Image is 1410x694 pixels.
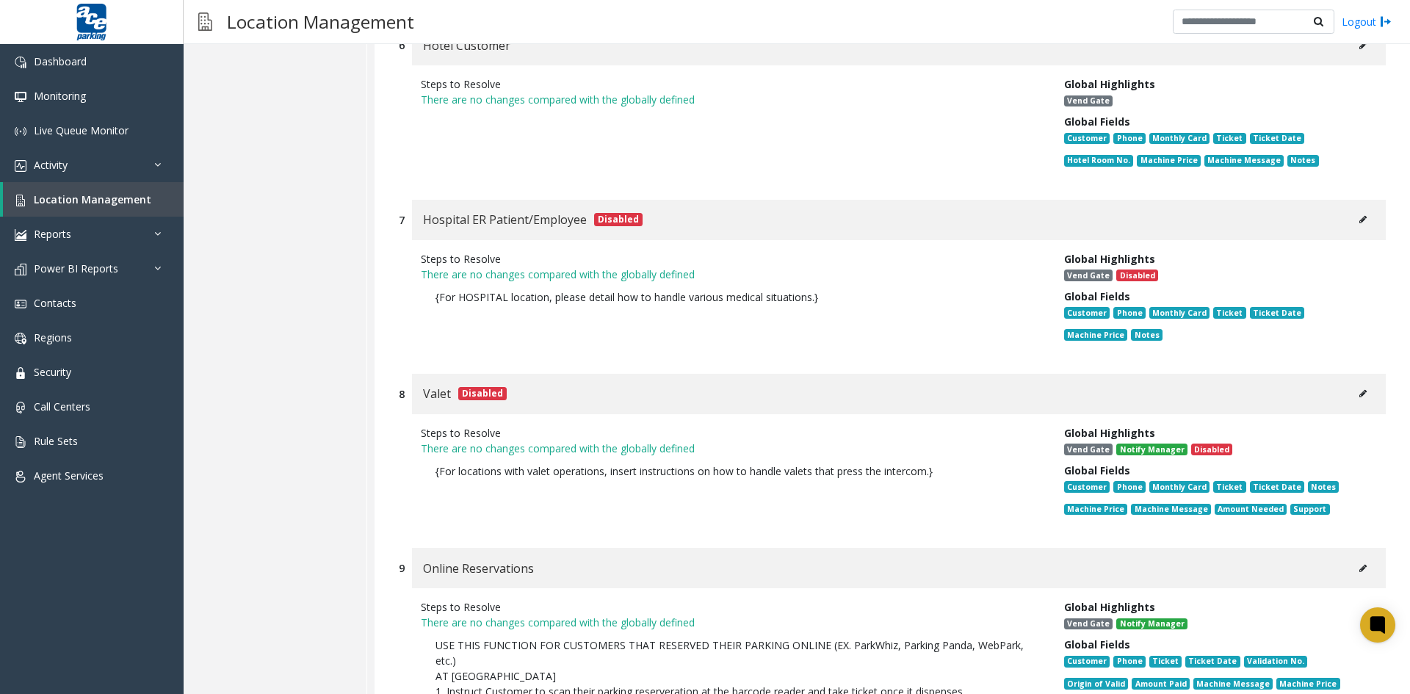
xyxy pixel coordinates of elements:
span: Amount Paid [1132,678,1189,690]
span: Disabled [458,387,507,400]
img: 'icon' [15,402,26,413]
span: Reports [34,227,71,241]
div: Steps to Resolve [421,251,1042,267]
span: Monthly Card [1149,481,1210,493]
span: Vend Gate [1064,95,1113,107]
img: logout [1380,14,1392,29]
span: Global Fields [1064,115,1130,129]
span: Notes [1308,481,1339,493]
span: Validation No. [1244,656,1307,668]
span: Ticket Date [1185,656,1240,668]
span: Hospital ER Patient/Employee [423,210,587,229]
span: Phone [1113,656,1145,668]
span: Customer [1064,656,1110,668]
span: Machine Price [1064,504,1127,516]
span: Global Fields [1064,463,1130,477]
img: 'icon' [15,333,26,344]
div: 8 [399,386,405,402]
span: Origin of Valid [1064,678,1128,690]
div: 7 [399,212,405,228]
img: 'icon' [15,367,26,379]
a: Logout [1342,14,1392,29]
div: Steps to Resolve [421,425,1042,441]
div: 6 [399,37,405,53]
span: Monthly Card [1149,307,1210,319]
span: Global Highlights [1064,426,1155,440]
img: 'icon' [15,195,26,206]
span: Ticket Date [1250,307,1304,319]
span: Online Reservations [423,559,534,578]
span: Ticket [1149,656,1182,668]
span: Location Management [34,192,151,206]
span: Valet [423,384,451,403]
span: Monthly Card [1149,133,1210,145]
span: Global Highlights [1064,252,1155,266]
span: Ticket [1213,133,1245,145]
img: 'icon' [15,471,26,482]
img: 'icon' [15,126,26,137]
span: Rule Sets [34,434,78,448]
span: Machine Price [1276,678,1339,690]
span: Monitoring [34,89,86,103]
span: Notify Manager [1116,444,1187,455]
span: Disabled [1191,444,1232,455]
div: Steps to Resolve [421,76,1042,92]
span: Dashboard [34,54,87,68]
img: 'icon' [15,160,26,172]
span: Vend Gate [1064,270,1113,281]
span: Support [1290,504,1329,516]
span: Notes [1131,329,1162,341]
p: There are no changes compared with the globally defined [421,615,1042,630]
span: Ticket [1213,307,1245,319]
span: Power BI Reports [34,261,118,275]
span: Phone [1113,133,1145,145]
span: Customer [1064,133,1110,145]
span: Machine Message [1204,155,1284,167]
span: Ticket Date [1250,133,1304,145]
span: Phone [1113,481,1145,493]
a: Location Management [3,182,184,217]
img: 'icon' [15,91,26,103]
span: Security [34,365,71,379]
p: {For HOSPITAL location, please detail how to handle various medical situations.} [421,282,1042,312]
span: Global Fields [1064,289,1130,303]
p: There are no changes compared with the globally defined [421,92,1042,107]
span: Phone [1113,307,1145,319]
span: Machine Message [1131,504,1210,516]
img: 'icon' [15,229,26,241]
span: Contacts [34,296,76,310]
span: Regions [34,330,72,344]
span: Notes [1287,155,1318,167]
span: Global Fields [1064,637,1130,651]
img: 'icon' [15,298,26,310]
img: 'icon' [15,264,26,275]
img: 'icon' [15,57,26,68]
span: Vend Gate [1064,444,1113,455]
span: Disabled [594,213,643,226]
span: Agent Services [34,469,104,482]
div: Steps to Resolve [421,599,1042,615]
span: Global Highlights [1064,77,1155,91]
div: 9 [399,560,405,576]
span: Disabled [1116,270,1157,281]
span: Global Highlights [1064,600,1155,614]
span: Amount Needed [1215,504,1287,516]
span: Hotel Room No. [1064,155,1133,167]
span: Live Queue Monitor [34,123,129,137]
h3: Location Management [220,4,422,40]
span: Customer [1064,307,1110,319]
p: There are no changes compared with the globally defined [421,267,1042,282]
span: Machine Price [1064,329,1127,341]
span: Call Centers [34,400,90,413]
img: 'icon' [15,436,26,448]
span: Machine Message [1193,678,1273,690]
img: pageIcon [198,4,212,40]
p: There are no changes compared with the globally defined [421,441,1042,456]
span: Vend Gate [1064,618,1113,630]
span: Customer [1064,481,1110,493]
span: Hotel Customer [423,36,510,55]
span: Ticket [1213,481,1245,493]
p: {For locations with valet operations, insert instructions on how to handle valets that press the ... [421,456,1042,486]
span: Ticket Date [1250,481,1304,493]
span: Activity [34,158,68,172]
